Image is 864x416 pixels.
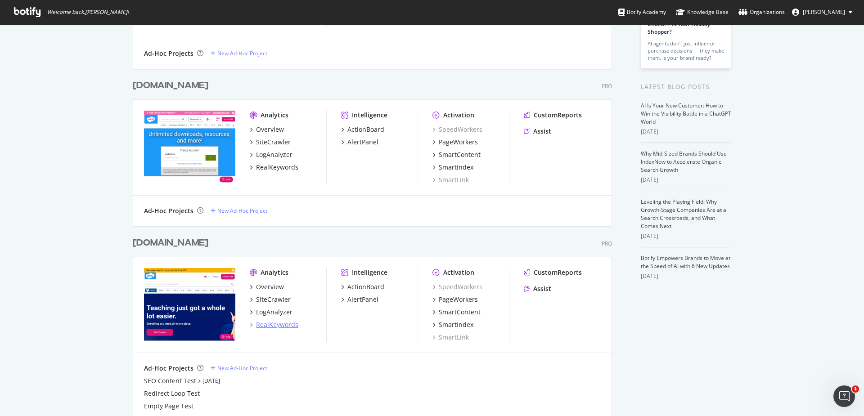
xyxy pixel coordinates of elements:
div: CustomReports [534,268,582,277]
div: Intelligence [352,111,387,120]
a: Assist [524,127,551,136]
a: ActionBoard [341,125,384,134]
div: Assist [533,127,551,136]
a: AI Is Your New Customer: How to Win the Visibility Battle in a ChatGPT World [641,102,731,125]
a: Empty Page Test [144,402,193,411]
div: [DOMAIN_NAME] [133,79,208,92]
div: AlertPanel [347,138,378,147]
a: SpeedWorkers [432,282,482,291]
a: SmartContent [432,308,481,317]
div: Analytics [261,268,288,277]
span: Paul Beer [803,8,845,16]
div: New Ad-Hoc Project [217,207,267,215]
a: ActionBoard [341,282,384,291]
a: SEO Content Test [144,376,196,385]
a: CustomReports [524,268,582,277]
a: CustomReports [524,111,582,120]
div: SmartIndex [439,163,473,172]
a: Redirect Loop Test [144,389,200,398]
a: Assist [524,284,551,293]
a: [DATE] [202,377,220,385]
span: Welcome back, [PERSON_NAME] ! [47,9,129,16]
div: RealKeywords [256,320,298,329]
a: [DOMAIN_NAME] [133,237,212,250]
div: SiteCrawler [256,138,291,147]
a: LogAnalyzer [250,308,292,317]
div: PageWorkers [439,138,478,147]
img: twinkl.com [144,268,235,341]
div: Analytics [261,111,288,120]
div: [DATE] [641,232,731,240]
div: SmartContent [439,308,481,317]
a: SiteCrawler [250,138,291,147]
div: SmartIndex [439,320,473,329]
div: Overview [256,125,284,134]
div: Latest Blog Posts [641,82,731,92]
div: Ad-Hoc Projects [144,206,193,215]
a: RealKeywords [250,163,298,172]
a: SpeedWorkers [432,125,482,134]
span: 1 [852,385,859,393]
div: [DATE] [641,128,731,136]
div: Ad-Hoc Projects [144,364,193,373]
iframe: Intercom live chat [833,385,855,407]
a: Why Mid-Sized Brands Should Use IndexNow to Accelerate Organic Search Growth [641,150,727,174]
div: LogAnalyzer [256,308,292,317]
div: LogAnalyzer [256,150,292,159]
a: Overview [250,282,284,291]
div: Activation [443,268,474,277]
div: Intelligence [352,268,387,277]
div: New Ad-Hoc Project [217,49,267,57]
div: Pro [602,82,612,90]
div: CustomReports [534,111,582,120]
a: LogAnalyzer [250,150,292,159]
a: PageWorkers [432,295,478,304]
a: SmartContent [432,150,481,159]
div: Botify Academy [618,8,666,17]
button: [PERSON_NAME] [785,5,859,19]
div: ActionBoard [347,282,384,291]
div: PageWorkers [439,295,478,304]
div: SmartContent [439,150,481,159]
a: New Ad-Hoc Project [211,207,267,215]
div: AI agents don’t just influence purchase decisions — they make them. Is your brand ready? [648,40,724,62]
a: Botify Empowers Brands to Move at the Speed of AI with 6 New Updates [641,254,730,270]
div: [DOMAIN_NAME] [133,237,208,250]
div: Knowledge Base [676,8,729,17]
a: Leveling the Playing Field: Why Growth-Stage Companies Are at a Search Crossroads, and What Comes... [641,198,726,230]
a: SmartIndex [432,163,473,172]
a: AlertPanel [341,295,378,304]
a: [DOMAIN_NAME] [133,79,212,92]
div: RealKeywords [256,163,298,172]
img: twinkl.co.uk [144,111,235,183]
div: Overview [256,282,284,291]
a: AlertPanel [341,138,378,147]
a: PageWorkers [432,138,478,147]
a: SmartLink [432,333,469,342]
div: New Ad-Hoc Project [217,364,267,372]
a: New Ad-Hoc Project [211,364,267,372]
div: ActionBoard [347,125,384,134]
div: AlertPanel [347,295,378,304]
div: Pro [602,240,612,247]
div: [DATE] [641,176,731,184]
a: SiteCrawler [250,295,291,304]
div: SiteCrawler [256,295,291,304]
a: Overview [250,125,284,134]
div: Activation [443,111,474,120]
a: New Ad-Hoc Project [211,49,267,57]
a: What Happens When ChatGPT Is Your Holiday Shopper? [648,13,710,36]
div: Organizations [738,8,785,17]
a: RealKeywords [250,320,298,329]
a: SmartIndex [432,320,473,329]
div: [DATE] [641,272,731,280]
div: Ad-Hoc Projects [144,49,193,58]
a: SmartLink [432,175,469,184]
